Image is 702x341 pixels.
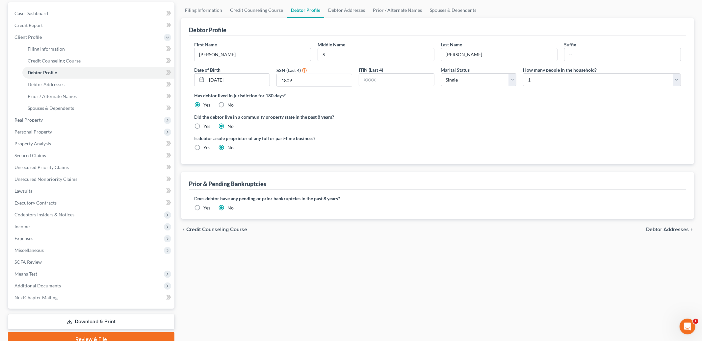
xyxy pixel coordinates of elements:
[189,26,226,34] div: Debtor Profile
[194,92,681,99] label: Has debtor lived in jurisdiction for 180 days?
[324,2,369,18] a: Debtor Addresses
[28,93,77,99] span: Prior / Alternate Names
[28,46,65,52] span: Filing Information
[277,74,352,86] input: XXXX
[9,197,174,209] a: Executory Contracts
[441,41,462,48] label: Last Name
[441,66,470,73] label: Marital Status
[564,48,681,61] input: --
[14,247,44,253] span: Miscellaneous
[14,22,43,28] span: Credit Report
[9,292,174,304] a: NextChapter Mailing
[14,176,77,182] span: Unsecured Nonpriority Claims
[22,90,174,102] a: Prior / Alternate Names
[28,105,74,111] span: Spouses & Dependents
[22,79,174,90] a: Debtor Addresses
[14,200,57,206] span: Executory Contracts
[203,102,210,108] label: Yes
[359,74,434,86] input: XXXX
[181,2,226,18] a: Filing Information
[9,256,174,268] a: SOFA Review
[203,205,210,211] label: Yes
[22,55,174,67] a: Credit Counseling Course
[186,227,247,232] span: Credit Counseling Course
[9,185,174,197] a: Lawsuits
[426,2,480,18] a: Spouses & Dependents
[14,11,48,16] span: Case Dashboard
[14,117,43,123] span: Real Property
[181,227,247,232] button: chevron_left Credit Counseling Course
[523,66,597,73] label: How many people in the household?
[646,227,694,232] button: Debtor Addresses chevron_right
[14,224,30,229] span: Income
[9,173,174,185] a: Unsecured Nonpriority Claims
[227,123,234,130] label: No
[181,227,186,232] i: chevron_left
[8,314,174,329] a: Download & Print
[28,82,65,87] span: Debtor Addresses
[318,48,434,61] input: M.I
[226,2,287,18] a: Credit Counseling Course
[689,227,694,232] i: chevron_right
[693,319,698,324] span: 1
[14,235,33,241] span: Expenses
[194,135,434,142] label: Is debtor a sole proprietor of any full or part-time business?
[194,41,217,48] label: First Name
[14,141,51,146] span: Property Analysis
[22,43,174,55] a: Filing Information
[9,161,174,173] a: Unsecured Priority Claims
[203,144,210,151] label: Yes
[680,319,695,334] iframe: Intercom live chat
[14,283,61,288] span: Additional Documents
[14,188,32,194] span: Lawsuits
[318,41,345,48] label: Middle Name
[194,66,221,73] label: Date of Birth
[227,102,234,108] label: No
[646,227,689,232] span: Debtor Addresses
[9,8,174,19] a: Case Dashboard
[369,2,426,18] a: Prior / Alternate Names
[359,66,383,73] label: ITIN (Last 4)
[194,113,681,120] label: Did the debtor live in a community property state in the past 8 years?
[9,19,174,31] a: Credit Report
[189,180,266,188] div: Prior & Pending Bankruptcies
[14,271,37,277] span: Means Test
[14,259,42,265] span: SOFA Review
[14,34,42,40] span: Client Profile
[14,129,52,134] span: Personal Property
[28,58,81,63] span: Credit Counseling Course
[441,48,558,61] input: --
[276,67,301,74] label: SSN (Last 4)
[564,41,576,48] label: Suffix
[203,123,210,130] label: Yes
[287,2,324,18] a: Debtor Profile
[227,205,234,211] label: No
[194,195,681,202] label: Does debtor have any pending or prior bankruptcies in the past 8 years?
[207,74,270,86] input: MM/DD/YYYY
[22,67,174,79] a: Debtor Profile
[195,48,311,61] input: --
[9,150,174,161] a: Secured Claims
[9,138,174,150] a: Property Analysis
[14,153,46,158] span: Secured Claims
[28,70,57,75] span: Debtor Profile
[14,212,74,217] span: Codebtors Insiders & Notices
[227,144,234,151] label: No
[14,164,69,170] span: Unsecured Priority Claims
[14,295,58,300] span: NextChapter Mailing
[22,102,174,114] a: Spouses & Dependents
